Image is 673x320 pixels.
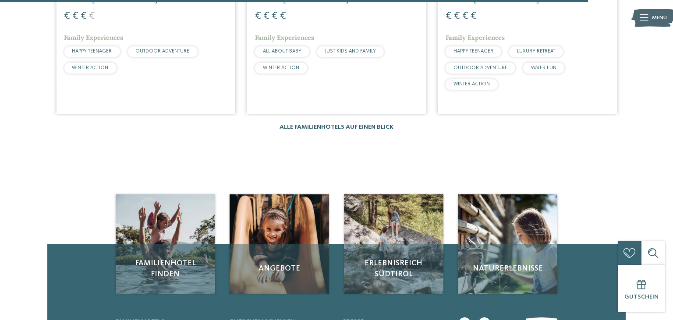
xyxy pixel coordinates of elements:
[471,11,477,21] span: €
[116,194,215,294] a: Babyhotel in Südtirol für einen ganz entspannten Urlaub Familienhotel finden
[453,65,507,70] span: OUTDOOR ADVENTURE
[230,194,329,294] a: Babyhotel in Südtirol für einen ganz entspannten Urlaub Angebote
[263,11,269,21] span: €
[344,194,443,294] a: Babyhotel in Südtirol für einen ganz entspannten Urlaub Erlebnisreich Südtirol
[255,11,261,21] span: €
[263,49,301,54] span: ALL ABOUT BABY
[454,11,460,21] span: €
[237,263,321,274] span: Angebote
[124,258,207,280] span: Familienhotel finden
[72,49,112,54] span: HAPPY TEENAGER
[453,49,493,54] span: HAPPY TEENAGER
[446,11,452,21] span: €
[272,11,278,21] span: €
[280,11,286,21] span: €
[458,194,557,294] a: Babyhotel in Südtirol für einen ganz entspannten Urlaub Naturerlebnisse
[280,124,393,130] a: Alle Familienhotels auf einen Blick
[624,294,659,300] span: Gutschein
[72,65,108,70] span: WINTER ACTION
[453,81,490,87] span: WINTER ACTION
[325,49,376,54] span: JUST KIDS AND FAMILY
[72,11,78,21] span: €
[466,263,549,274] span: Naturerlebnisse
[263,65,299,70] span: WINTER ACTION
[618,265,665,312] a: Gutschein
[462,11,468,21] span: €
[230,194,329,294] img: Babyhotel in Südtirol für einen ganz entspannten Urlaub
[64,34,123,42] span: Family Experiences
[531,65,556,70] span: WATER FUN
[89,11,95,21] span: €
[458,194,557,294] img: Babyhotel in Südtirol für einen ganz entspannten Urlaub
[135,49,189,54] span: OUTDOOR ADVENTURE
[517,49,555,54] span: LUXURY RETREAT
[344,194,443,294] img: Babyhotel in Südtirol für einen ganz entspannten Urlaub
[81,11,87,21] span: €
[255,34,314,42] span: Family Experiences
[116,194,215,294] img: Babyhotel in Südtirol für einen ganz entspannten Urlaub
[64,11,70,21] span: €
[446,34,505,42] span: Family Experiences
[352,258,436,280] span: Erlebnisreich Südtirol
